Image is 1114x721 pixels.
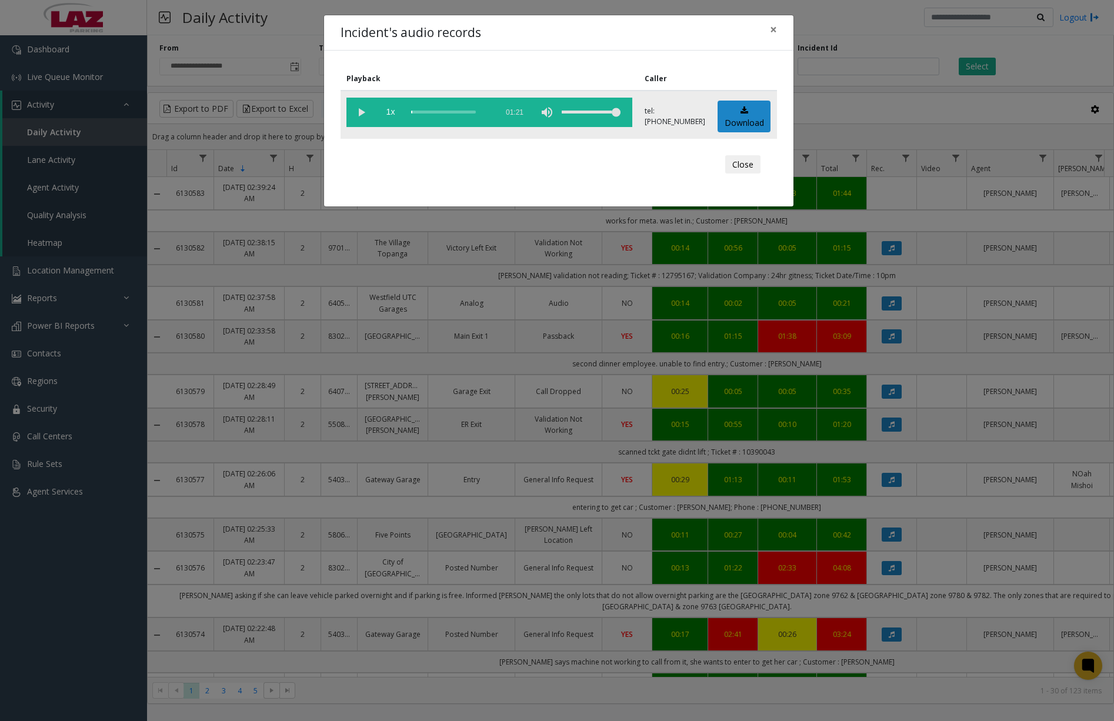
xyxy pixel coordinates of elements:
th: Playback [341,67,639,91]
span: × [770,21,777,38]
th: Caller [639,67,712,91]
button: Close [725,155,761,174]
div: scrub bar [411,98,491,127]
a: Download [718,101,771,133]
button: Close [762,15,785,44]
h4: Incident's audio records [341,24,481,42]
span: playback speed button [376,98,405,127]
div: volume level [562,98,621,127]
p: tel:[PHONE_NUMBER] [645,106,705,127]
